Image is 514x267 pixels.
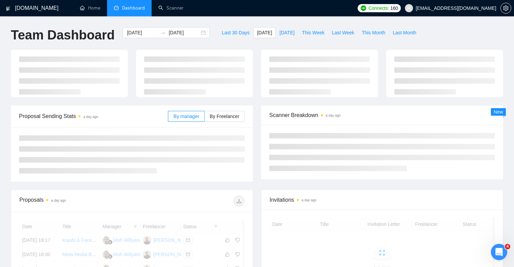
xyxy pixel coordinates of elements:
a: homeHome [80,5,100,11]
img: upwork-logo.png [361,5,366,11]
button: Last Month [389,27,420,38]
span: New [494,109,503,115]
button: [DATE] [276,27,298,38]
img: logo [6,3,11,14]
span: 4 [505,244,510,249]
a: setting [500,5,511,11]
span: [DATE] [257,29,272,36]
span: swap-right [160,30,166,35]
span: This Week [302,29,324,36]
span: Invitations [270,196,495,204]
button: This Month [358,27,389,38]
span: Last Week [332,29,354,36]
span: Last Month [393,29,416,36]
h1: Team Dashboard [11,27,115,43]
span: Scanner Breakdown [269,111,495,119]
span: user [407,6,411,11]
input: End date [169,29,200,36]
iframe: Intercom live chat [491,244,507,260]
time: a day ago [51,199,66,202]
div: Proposals [19,196,132,206]
span: Dashboard [122,5,145,11]
span: By manager [173,114,199,119]
button: Last 30 Days [218,27,253,38]
time: a day ago [326,114,341,117]
span: Last 30 Days [222,29,250,36]
a: searchScanner [158,5,184,11]
button: setting [500,3,511,14]
span: [DATE] [279,29,294,36]
span: Connects: [369,4,389,12]
span: 160 [390,4,398,12]
span: This Month [362,29,385,36]
button: [DATE] [253,27,276,38]
button: Last Week [328,27,358,38]
time: a day ago [302,198,316,202]
span: dashboard [114,5,119,10]
time: a day ago [83,115,98,119]
span: By Freelancer [210,114,239,119]
span: Proposal Sending Stats [19,112,168,120]
button: This Week [298,27,328,38]
input: Start date [127,29,158,36]
span: to [160,30,166,35]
